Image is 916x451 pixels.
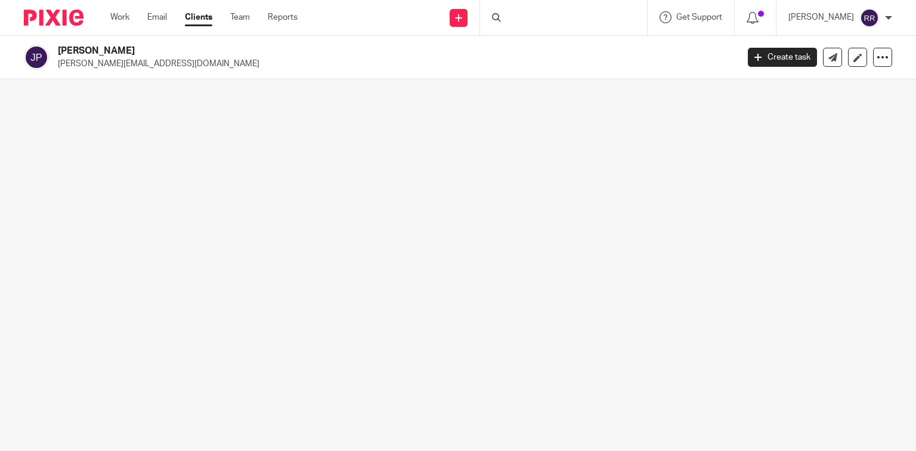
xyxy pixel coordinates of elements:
a: Create task [748,48,817,67]
img: Pixie [24,10,83,26]
a: Email [147,11,167,23]
a: Team [230,11,250,23]
span: Get Support [676,13,722,21]
a: Reports [268,11,298,23]
p: [PERSON_NAME] [788,11,854,23]
p: [PERSON_NAME][EMAIL_ADDRESS][DOMAIN_NAME] [58,58,730,70]
img: svg%3E [24,45,49,70]
a: Clients [185,11,212,23]
img: svg%3E [860,8,879,27]
a: Work [110,11,129,23]
h2: [PERSON_NAME] [58,45,596,57]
